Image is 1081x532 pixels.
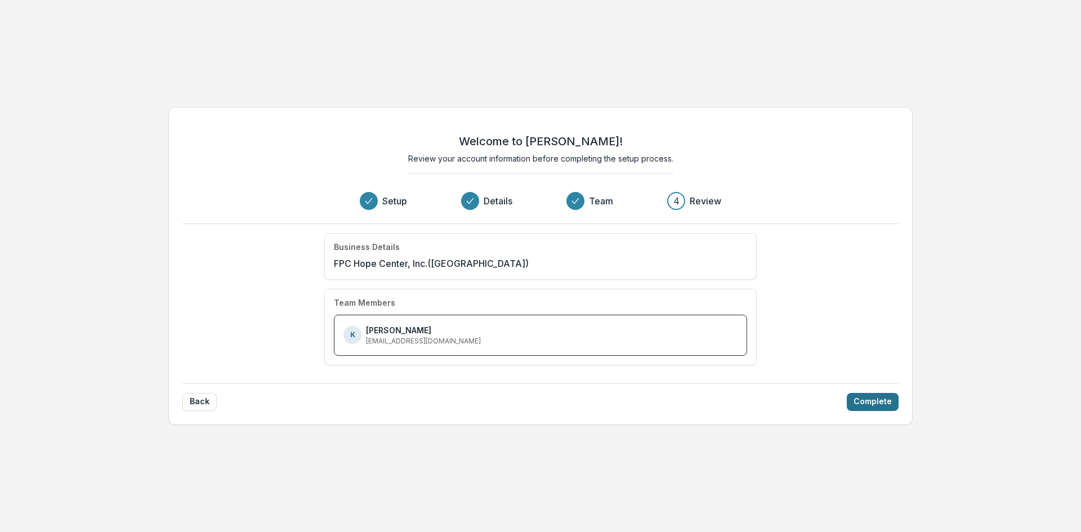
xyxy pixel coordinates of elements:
div: Progress [360,192,721,210]
h2: Welcome to [PERSON_NAME]! [459,135,623,148]
p: [EMAIL_ADDRESS][DOMAIN_NAME] [366,336,481,346]
h3: Details [484,194,512,208]
h4: Team Members [334,298,395,308]
button: Back [182,393,217,411]
p: K [350,330,355,340]
p: FPC Hope Center, Inc. ([GEOGRAPHIC_DATA]) [334,257,529,270]
p: Review your account information before completing the setup process. [408,153,673,164]
button: Complete [847,393,899,411]
h4: Business Details [334,243,400,252]
p: [PERSON_NAME] [366,324,431,336]
h3: Team [589,194,613,208]
h3: Review [690,194,721,208]
h3: Setup [382,194,407,208]
div: 4 [673,194,680,208]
